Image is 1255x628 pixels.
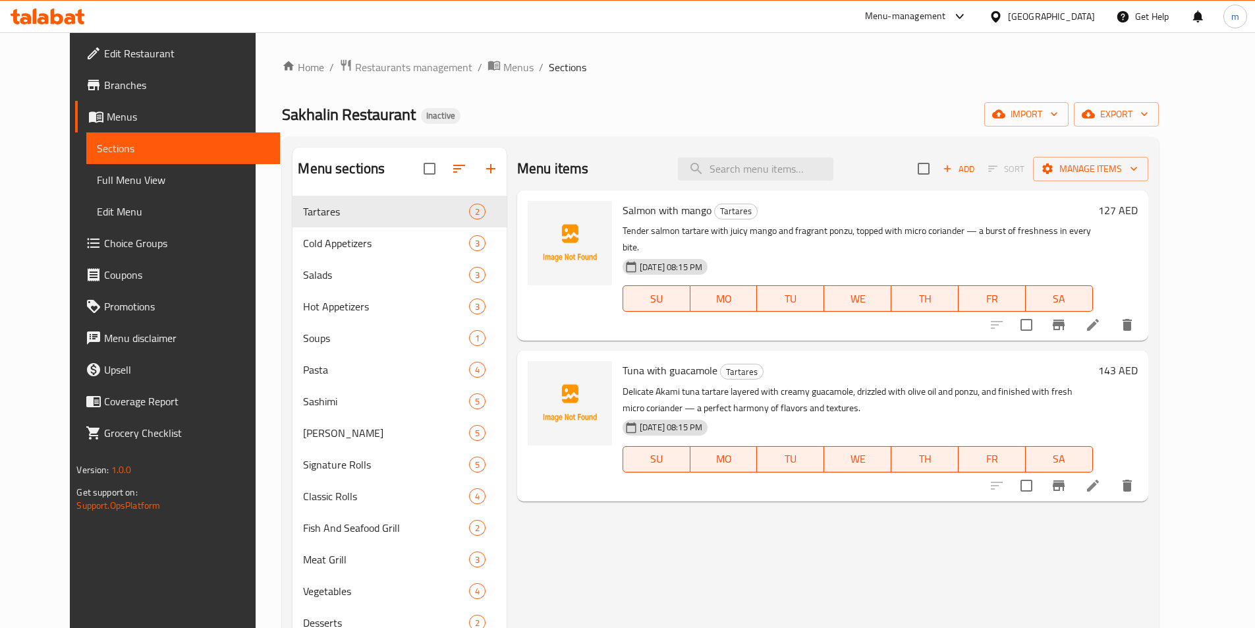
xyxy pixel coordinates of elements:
span: Classic Rolls [303,488,468,504]
span: Manage items [1044,161,1138,177]
span: WE [829,289,886,308]
div: items [469,520,486,536]
button: Manage items [1033,157,1148,181]
button: WE [824,446,891,472]
span: Menus [107,109,269,125]
span: Coupons [104,267,269,283]
span: Sashimi [303,393,468,409]
span: Edit Menu [97,204,269,219]
button: Add section [475,153,507,185]
span: Tartares [715,204,757,219]
span: Cold Appetizers [303,235,468,251]
a: Choice Groups [75,227,279,259]
span: Signature Rolls [303,457,468,472]
a: Promotions [75,291,279,322]
li: / [478,59,482,75]
button: import [984,102,1069,127]
span: Pasta [303,362,468,378]
nav: breadcrumb [282,59,1158,76]
button: WE [824,285,891,312]
span: Sakhalin Restaurant [282,100,416,129]
button: TH [891,446,959,472]
span: Add [941,161,976,177]
div: Cold Appetizers3 [293,227,507,259]
span: Get support on: [76,484,137,501]
span: 5 [470,459,485,471]
button: SU [623,285,690,312]
button: SA [1026,285,1093,312]
a: Sections [86,132,279,164]
h6: 127 AED [1098,201,1138,219]
span: import [995,106,1058,123]
a: Home [282,59,324,75]
span: MO [696,289,752,308]
div: Meat Grill3 [293,544,507,575]
a: Menus [488,59,534,76]
a: Full Menu View [86,164,279,196]
img: Salmon with mango [528,201,612,285]
div: Salads3 [293,259,507,291]
div: Inactive [421,108,460,124]
a: Menus [75,101,279,132]
div: Signature Rolls5 [293,449,507,480]
span: 3 [470,300,485,313]
button: Branch-specific-item [1043,470,1074,501]
div: items [469,330,486,346]
button: MO [690,446,758,472]
div: Soups1 [293,322,507,354]
span: Add item [937,159,980,179]
button: SA [1026,446,1093,472]
div: items [469,299,486,314]
a: Coverage Report [75,385,279,417]
span: TH [897,449,953,469]
a: Edit menu item [1085,317,1101,333]
div: Tartares [714,204,758,219]
li: / [539,59,544,75]
span: [DATE] 08:15 PM [634,261,708,273]
span: [DATE] 08:15 PM [634,421,708,434]
a: Restaurants management [339,59,472,76]
div: items [469,204,486,219]
span: Fish And Seafood Grill [303,520,468,536]
span: Edit Restaurant [104,45,269,61]
span: FR [964,449,1020,469]
p: Tender salmon tartare with juicy mango and fragrant ponzu, topped with micro coriander — a burst ... [623,223,1093,256]
div: items [469,235,486,251]
span: Meat Grill [303,552,468,567]
span: Version: [76,461,109,478]
span: 3 [470,237,485,250]
div: Vegetables [303,583,468,599]
span: Branches [104,77,269,93]
span: 5 [470,427,485,440]
span: SA [1031,289,1088,308]
a: Edit Menu [86,196,279,227]
button: Branch-specific-item [1043,309,1074,341]
div: items [469,488,486,504]
button: delete [1111,309,1143,341]
button: TU [757,285,824,312]
span: Select section first [980,159,1033,179]
div: Fish And Seafood Grill2 [293,512,507,544]
div: items [469,425,486,441]
div: Menu-management [865,9,946,24]
span: Select section [910,155,937,183]
span: SA [1031,449,1088,469]
a: Branches [75,69,279,101]
div: items [469,583,486,599]
span: SU [628,289,685,308]
span: 2 [470,206,485,218]
span: Tartares [303,204,468,219]
span: 1.0.0 [111,461,132,478]
span: 2 [470,522,485,534]
span: Hot Appetizers [303,299,468,314]
button: FR [959,446,1026,472]
span: export [1084,106,1148,123]
span: Menu disclaimer [104,330,269,346]
p: Delicate Akami tuna tartare layered with creamy guacamole, drizzled with olive oil and ponzu, and... [623,384,1093,416]
span: TU [762,289,819,308]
